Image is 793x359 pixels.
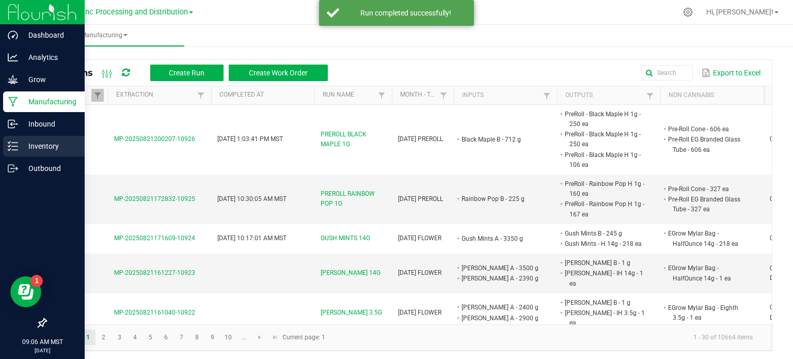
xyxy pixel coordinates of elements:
[557,86,660,105] th: Outputs
[18,118,80,130] p: Inbound
[114,195,195,202] span: MP-20250821172832-10925
[150,65,224,81] button: Create Run
[18,140,80,152] p: Inventory
[400,91,437,99] a: Month - TypeSortable
[10,276,41,307] iframe: Resource center
[195,89,207,102] a: Filter
[189,330,204,345] a: Page 8
[398,195,443,202] span: [DATE] PREROLL
[460,273,542,284] li: [PERSON_NAME] A - 2390 g
[667,263,748,283] li: EGrow Mylar Bag - HalfOunce 14g - 1 ea
[114,269,195,276] span: MP-20250821161227-10923
[667,303,748,323] li: EGrow Mylar Bag - Eighth 3.5g - 1 ea
[563,308,645,328] li: [PERSON_NAME] - IH 3.5g - 1 ea
[667,228,748,248] li: EGrow Mylar Bag - HalfOunce 14g - 218 ea
[460,313,542,323] li: [PERSON_NAME] A - 2900 g
[256,333,264,341] span: Go to the next page
[18,162,80,175] p: Outbound
[8,119,18,129] inline-svg: Inbound
[5,347,80,354] p: [DATE]
[563,179,645,199] li: PreRoll - Rainbow Pop H 1g - 160 ea
[437,89,450,102] a: Filter
[321,130,386,149] span: PREROLL BLACK MAPLE 1G
[398,235,441,242] span: [DATE] FLOWER
[25,31,184,40] span: Manufacturing
[563,228,645,239] li: Gush Mints B - 245 g
[114,235,195,242] span: MP-20250821171609-10924
[81,330,96,345] a: Page 1
[345,8,466,18] div: Run completed successfully!
[460,263,542,273] li: [PERSON_NAME] A - 3500 g
[331,329,761,346] kendo-pager-info: 1 - 30 of 10664 items
[30,8,188,17] span: Globe Farmacy Inc Processing and Distribution
[18,51,80,64] p: Analytics
[30,275,43,287] iframe: Resource center unread badge
[91,89,104,102] a: Filter
[460,233,542,244] li: Gush Mints A - 3350 g
[217,235,287,242] span: [DATE] 10:17:01 AM MST
[221,330,236,345] a: Page 10
[563,150,645,170] li: PreRoll - Black Maple H 1g - 106 ea
[667,134,748,154] li: Pre-Roll EG Branded Glass Tube - 606 ea
[18,73,80,86] p: Grow
[460,134,542,145] li: Black Maple B - 712 g
[321,308,382,318] span: [PERSON_NAME] 3.5G
[8,30,18,40] inline-svg: Dashboard
[114,309,195,316] span: MP-20250821161040-10922
[563,268,645,288] li: [PERSON_NAME] - IH 14g - 1 ea
[219,91,310,99] a: Completed AtSortable
[660,86,764,105] th: Non Cannabis
[460,194,542,204] li: Rainbow Pop B - 225 g
[158,330,173,345] a: Page 6
[143,330,158,345] a: Page 5
[18,29,80,41] p: Dashboard
[249,69,308,77] span: Create Work Order
[667,194,748,214] li: Pre-Roll EG Branded Glass Tube - 327 ea
[563,199,645,219] li: PreRoll - Rainbow Pop H 1g - 167 ea
[563,298,645,308] li: [PERSON_NAME] B - 1 g
[398,135,443,143] span: [DATE] PREROLL
[271,333,279,341] span: Go to the last page
[205,330,220,345] a: Page 9
[667,124,748,134] li: Pre-Roll Cone - 606 ea
[563,258,645,268] li: [PERSON_NAME] B - 1 g
[114,135,195,143] span: MP-20250821200207-10926
[18,96,80,108] p: Manufacturing
[321,268,380,278] span: [PERSON_NAME] 14G
[116,91,194,99] a: ExtractionSortable
[699,64,763,82] button: Export to Excel
[5,337,80,347] p: 09:06 AM MST
[321,189,386,209] span: PREROLL RAINBOW POP 1G
[46,324,772,351] kendo-pager: Current page: 1
[641,65,693,81] input: Search
[563,109,645,129] li: PreRoll - Black Maple H 1g - 250 ea
[112,330,127,345] a: Page 3
[54,64,336,82] div: All Runs
[217,135,283,143] span: [DATE] 1:03:41 PM MST
[460,302,542,313] li: [PERSON_NAME] A - 2400 g
[375,89,388,102] a: Filter
[8,74,18,85] inline-svg: Grow
[323,91,375,99] a: Run NameSortable
[8,97,18,107] inline-svg: Manufacturing
[169,69,204,77] span: Create Run
[96,330,111,345] a: Page 2
[229,65,328,81] button: Create Work Order
[541,89,553,102] a: Filter
[217,195,287,202] span: [DATE] 10:30:05 AM MST
[8,141,18,151] inline-svg: Inventory
[128,330,142,345] a: Page 4
[563,239,645,249] li: Gush Mints - H 14g - 218 ea
[398,269,441,276] span: [DATE] FLOWER
[236,330,251,345] a: Page 11
[644,89,656,102] a: Filter
[8,52,18,63] inline-svg: Analytics
[267,330,282,345] a: Go to the last page
[454,86,557,105] th: Inputs
[667,184,748,194] li: Pre-Roll Cone - 327 ea
[174,330,189,345] a: Page 7
[706,8,773,16] span: Hi, [PERSON_NAME]!
[681,7,694,17] div: Manage settings
[398,309,441,316] span: [DATE] FLOWER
